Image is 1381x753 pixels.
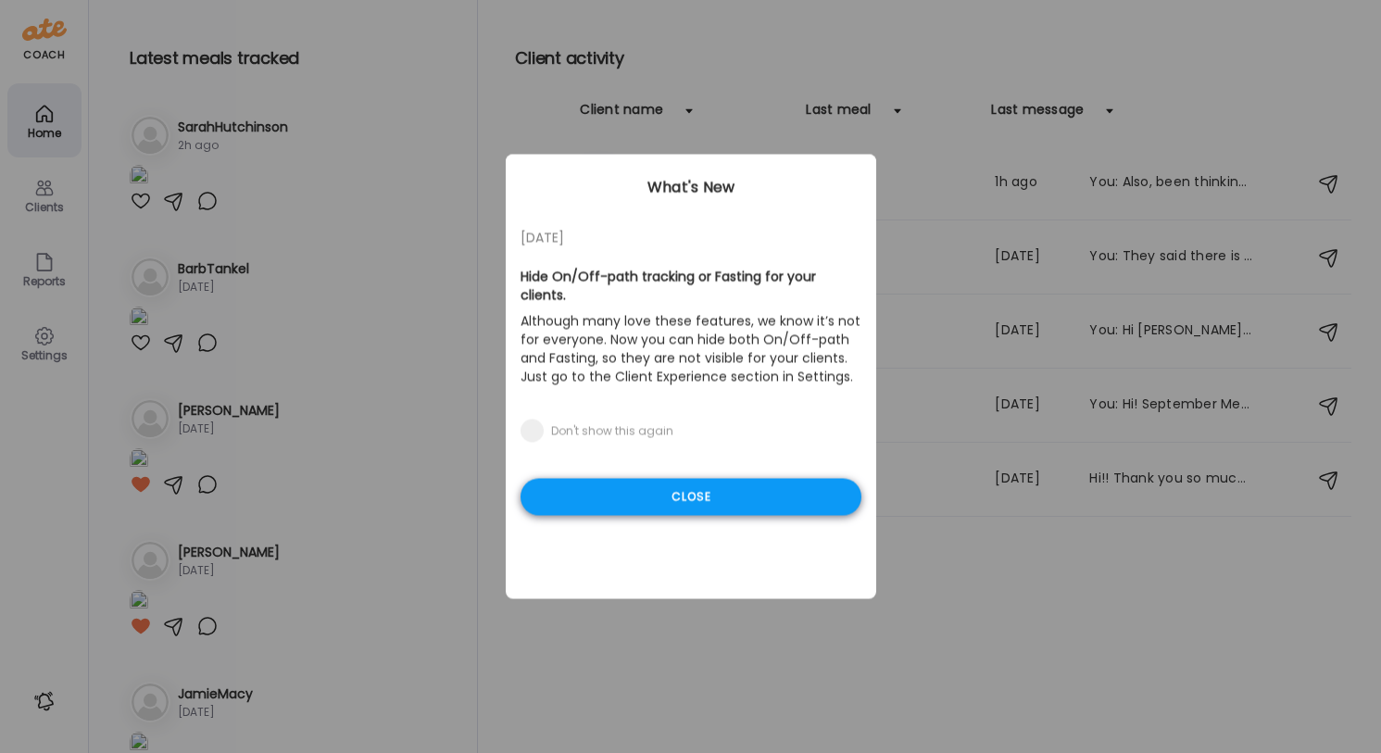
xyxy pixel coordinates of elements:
[521,268,816,305] b: Hide On/Off-path tracking or Fasting for your clients.
[521,227,861,249] div: [DATE]
[506,177,876,199] div: What's New
[521,479,861,516] div: Close
[551,424,673,439] div: Don't show this again
[521,308,861,390] p: Although many love these features, we know it’s not for everyone. Now you can hide both On/Off-pa...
